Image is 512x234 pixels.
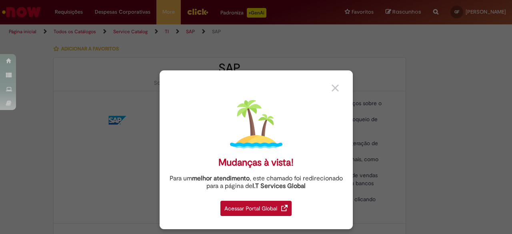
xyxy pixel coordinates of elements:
[218,157,294,168] div: Mudanças à vista!
[281,205,288,211] img: redirect_link.png
[220,201,292,216] div: Acessar Portal Global
[332,84,339,92] img: close_button_grey.png
[220,196,292,216] a: Acessar Portal Global
[192,174,250,182] strong: melhor atendimento
[166,175,347,190] div: Para um , este chamado foi redirecionado para a página de
[252,178,306,190] a: I.T Services Global
[230,98,282,150] img: island.png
